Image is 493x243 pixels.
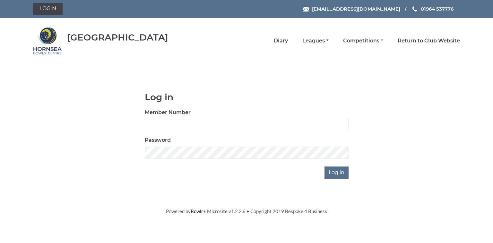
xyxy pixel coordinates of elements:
a: Login [33,3,63,15]
a: Bowlr [191,208,203,214]
span: Powered by • Microsite v1.2.2.6 • Copyright 2019 Bespoke 4 Business [166,208,327,214]
input: Log in [324,166,349,179]
img: Phone us [412,6,417,12]
a: Email [EMAIL_ADDRESS][DOMAIN_NAME] [303,5,400,13]
div: [GEOGRAPHIC_DATA] [67,32,168,42]
a: Leagues [302,37,329,44]
a: Return to Club Website [398,37,460,44]
a: Phone us 01964 537776 [411,5,454,13]
span: 01964 537776 [421,6,454,12]
a: Diary [274,37,288,44]
span: [EMAIL_ADDRESS][DOMAIN_NAME] [312,6,400,12]
a: Competitions [343,37,383,44]
img: Hornsea Bowls Centre [33,26,62,55]
h1: Log in [145,92,349,102]
img: Email [303,7,309,12]
label: Password [145,136,171,144]
label: Member Number [145,109,191,116]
